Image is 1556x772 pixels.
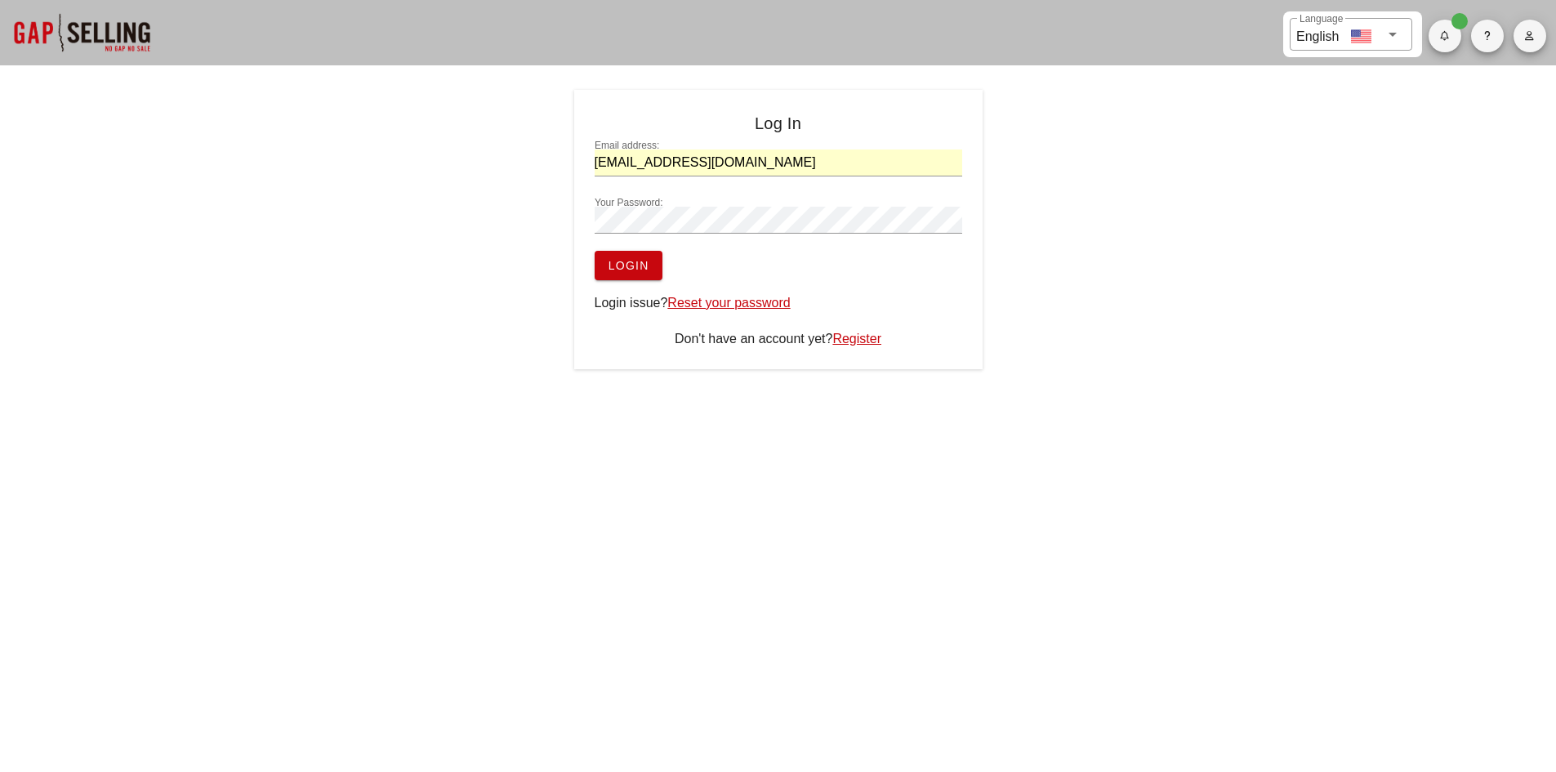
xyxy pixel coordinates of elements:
[595,197,663,209] label: Your Password:
[595,251,662,280] button: Login
[595,110,962,136] h4: Log In
[1300,13,1343,25] label: Language
[1290,18,1412,51] div: LanguageEnglish
[832,332,881,346] a: Register
[667,296,790,310] a: Reset your password
[1296,23,1339,47] div: English
[608,259,649,272] span: Login
[595,293,962,313] div: Login issue?
[1451,13,1468,29] span: Badge
[595,140,659,152] label: Email address:
[595,329,962,349] div: Don't have an account yet?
